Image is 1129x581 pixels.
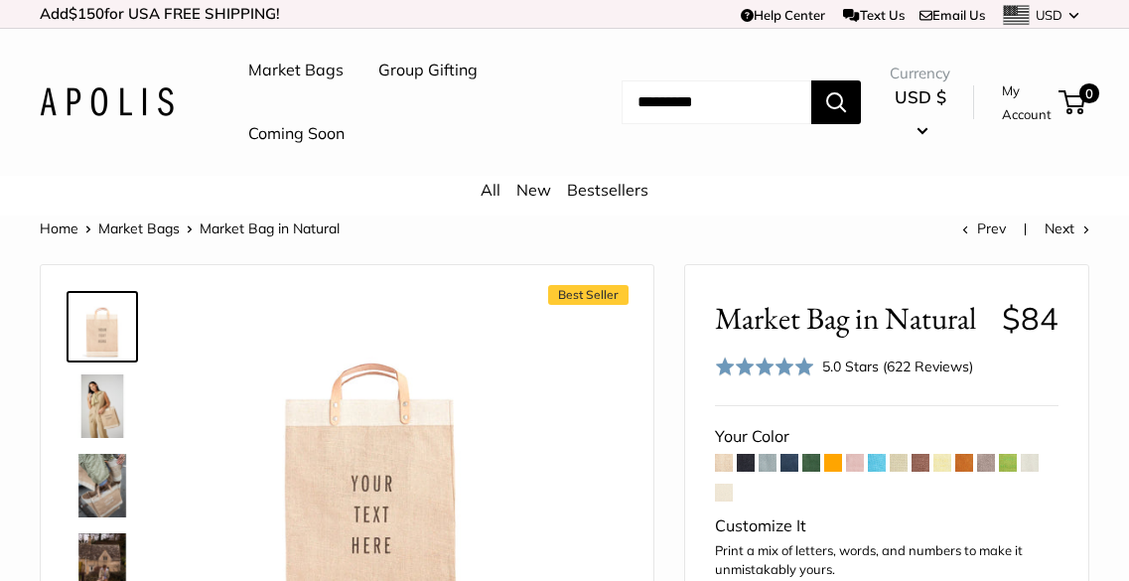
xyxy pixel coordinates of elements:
[71,374,134,438] img: Market Bag in Natural
[69,4,104,23] span: $150
[622,80,811,124] input: Search...
[98,219,180,237] a: Market Bags
[715,511,1058,541] div: Customize It
[1002,78,1052,127] a: My Account
[40,219,78,237] a: Home
[741,7,825,23] a: Help Center
[67,291,138,363] a: Market Bag in Natural
[567,180,648,200] a: Bestsellers
[548,285,629,305] span: Best Seller
[40,87,174,116] img: Apolis
[481,180,500,200] a: All
[843,7,904,23] a: Text Us
[1079,83,1099,103] span: 0
[919,7,985,23] a: Email Us
[516,180,551,200] a: New
[715,300,986,337] span: Market Bag in Natural
[71,295,134,359] img: Market Bag in Natural
[67,450,138,521] a: Market Bag in Natural
[822,356,973,377] div: 5.0 Stars (622 Reviews)
[1036,7,1062,23] span: USD
[248,56,344,85] a: Market Bags
[811,80,861,124] button: Search
[962,219,1006,237] a: Prev
[890,81,950,145] button: USD $
[1045,219,1089,237] a: Next
[890,60,950,87] span: Currency
[248,119,345,149] a: Coming Soon
[378,56,478,85] a: Group Gifting
[40,216,340,241] nav: Breadcrumb
[1060,90,1085,114] a: 0
[715,353,973,381] div: 5.0 Stars (622 Reviews)
[715,422,1058,452] div: Your Color
[200,219,340,237] span: Market Bag in Natural
[67,370,138,442] a: Market Bag in Natural
[1002,299,1058,338] span: $84
[895,86,946,107] span: USD $
[71,454,134,517] img: Market Bag in Natural
[715,541,1058,580] p: Print a mix of letters, words, and numbers to make it unmistakably yours.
